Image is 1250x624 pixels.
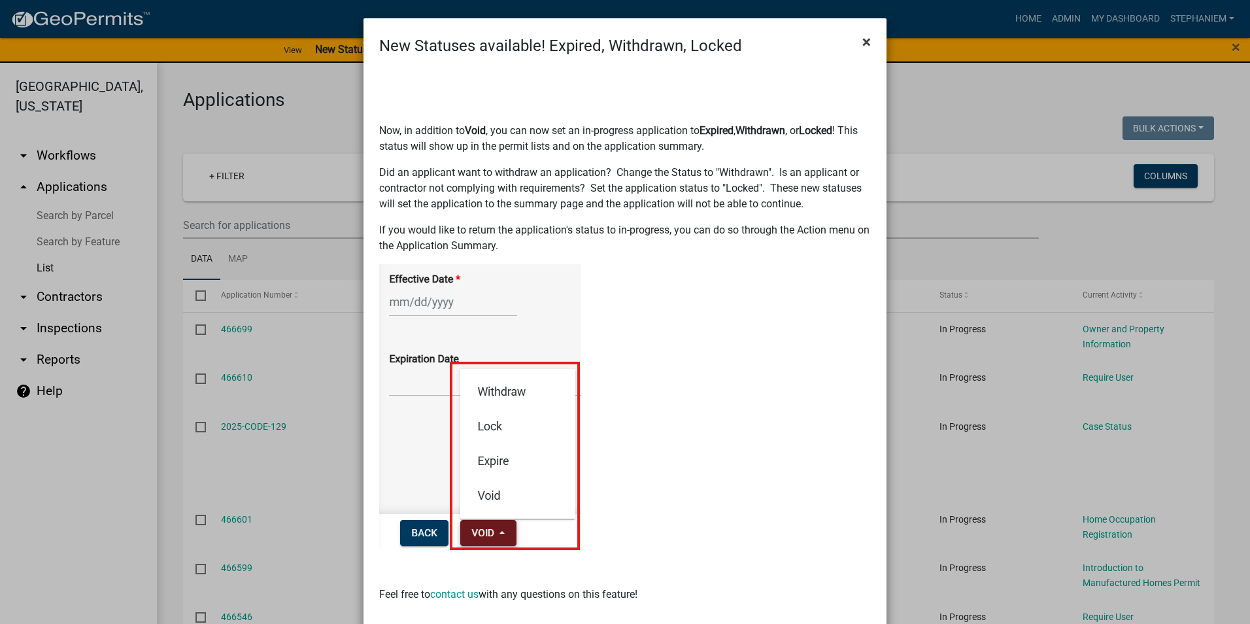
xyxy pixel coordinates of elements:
[852,24,881,60] button: Close
[379,34,742,58] h4: New Statuses available! Expired, Withdrawn, Locked
[430,588,479,600] a: contact us
[465,124,486,137] strong: Void
[862,33,871,51] span: ×
[379,587,871,602] p: Feel free to with any questions on this feature!
[735,124,785,137] strong: Withdrawn
[379,165,871,212] p: Did an applicant want to withdraw an application? Change the Status to "Withdrawn". Is an applica...
[379,222,871,254] p: If you would like to return the application's status to in-progress, you can do so through the Ac...
[799,124,832,137] strong: Locked
[379,123,871,154] p: Now, in addition to , you can now set an in-progress application to , , or ! This status will sho...
[379,264,581,550] img: image_621ce5ae-eb73-46db-a8de-fc9a16de3639.png
[700,124,734,137] strong: Expired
